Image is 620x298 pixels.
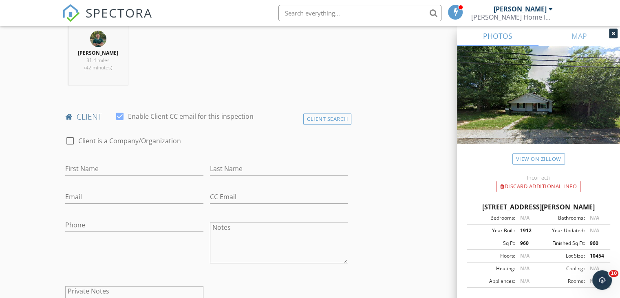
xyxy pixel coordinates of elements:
[86,4,152,21] span: SPECTORA
[496,181,580,192] div: Discard Additional info
[609,270,618,277] span: 10
[78,137,181,145] label: Client is a Company/Organization
[538,240,585,247] div: Finished Sq Ft:
[538,26,620,46] a: MAP
[467,202,610,212] div: [STREET_ADDRESS][PERSON_NAME]
[538,265,585,272] div: Cooling:
[589,214,599,221] span: N/A
[62,4,80,22] img: The Best Home Inspection Software - Spectora
[585,252,608,260] div: 10454
[589,227,599,234] span: N/A
[84,64,112,71] span: (42 minutes)
[469,252,515,260] div: Floors:
[515,240,538,247] div: 960
[78,49,118,56] strong: [PERSON_NAME]
[457,46,620,163] img: streetview
[520,214,530,221] span: N/A
[494,5,547,13] div: [PERSON_NAME]
[469,278,515,285] div: Appliances:
[65,111,348,122] h4: client
[303,113,351,125] div: Client Search
[469,214,515,222] div: Bedrooms:
[515,227,538,234] div: 1912
[538,278,585,285] div: Rooms:
[585,240,608,247] div: 960
[520,252,530,259] span: N/A
[469,240,515,247] div: Sq Ft:
[471,13,553,21] div: Talley Home Inspections, LLC
[589,265,599,272] span: N/A
[538,214,585,222] div: Bathrooms:
[62,11,152,28] a: SPECTORA
[457,174,620,181] div: Incorrect?
[520,265,530,272] span: N/A
[589,278,599,285] span: N/A
[538,252,585,260] div: Lot Size:
[512,153,565,165] a: View on Zillow
[592,270,612,290] iframe: Intercom live chat
[128,112,254,120] label: Enable Client CC email for this inspection
[278,5,441,21] input: Search everything...
[469,227,515,234] div: Year Built:
[538,227,585,234] div: Year Updated:
[469,265,515,272] div: Heating:
[90,31,106,47] img: thi_pic.jpg
[520,278,530,285] span: N/A
[86,57,110,64] span: 31.4 miles
[457,26,538,46] a: PHOTOS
